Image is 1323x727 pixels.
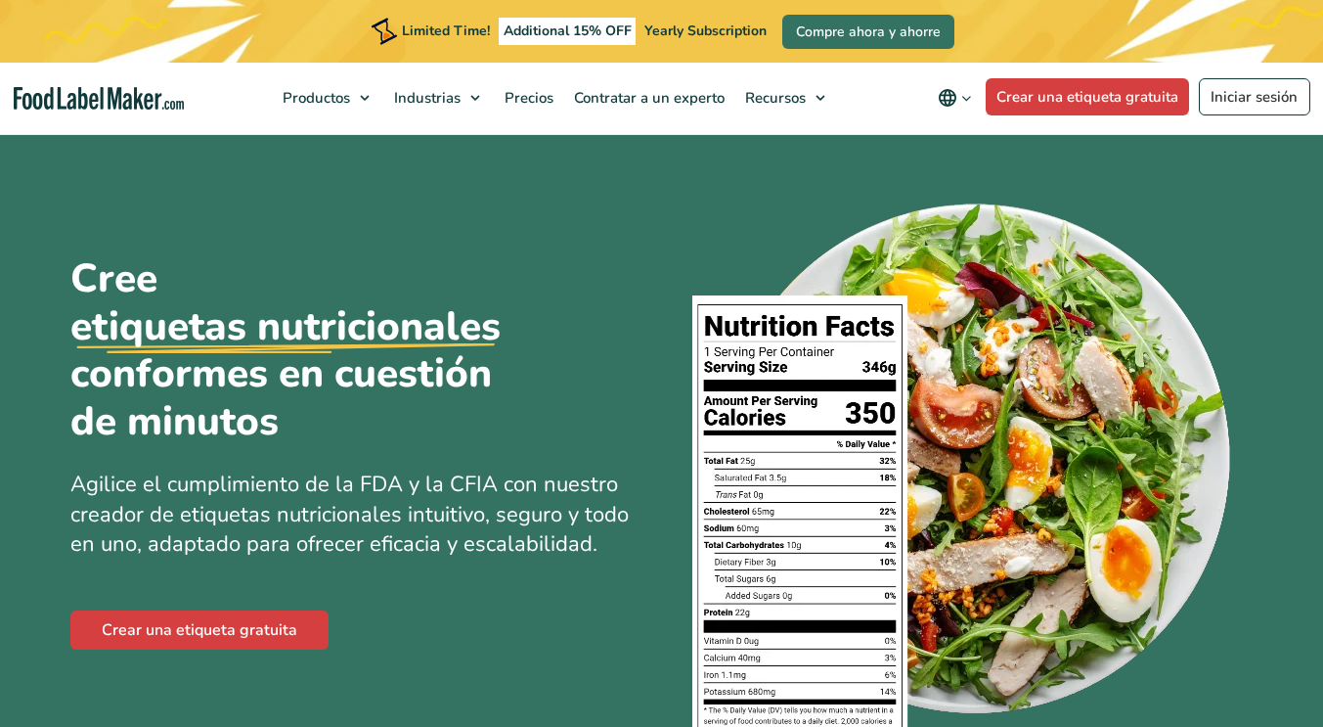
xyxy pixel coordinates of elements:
a: Precios [495,63,559,133]
span: Recursos [739,88,808,108]
button: Change language [924,78,986,117]
a: Food Label Maker homepage [14,87,184,110]
a: Contratar a un experto [564,63,730,133]
span: Yearly Subscription [644,22,767,40]
span: Precios [499,88,555,108]
span: Productos [277,88,352,108]
a: Crear una etiqueta gratuita [986,78,1190,115]
u: etiquetas nutricionales [70,303,501,351]
span: Industrias [388,88,463,108]
a: Industrias [384,63,490,133]
span: Contratar a un experto [568,88,727,108]
span: Limited Time! [402,22,490,40]
a: Crear una etiqueta gratuita [70,611,329,650]
span: Agilice el cumplimiento de la FDA y la CFIA con nuestro creador de etiquetas nutricionales intuit... [70,470,629,560]
a: Iniciar sesión [1199,78,1310,115]
a: Compre ahora y ahorre [782,15,954,49]
h1: Cree conformes en cuestión de minutos [70,255,540,446]
a: Productos [273,63,379,133]
a: Recursos [735,63,835,133]
span: Additional 15% OFF [499,18,637,45]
